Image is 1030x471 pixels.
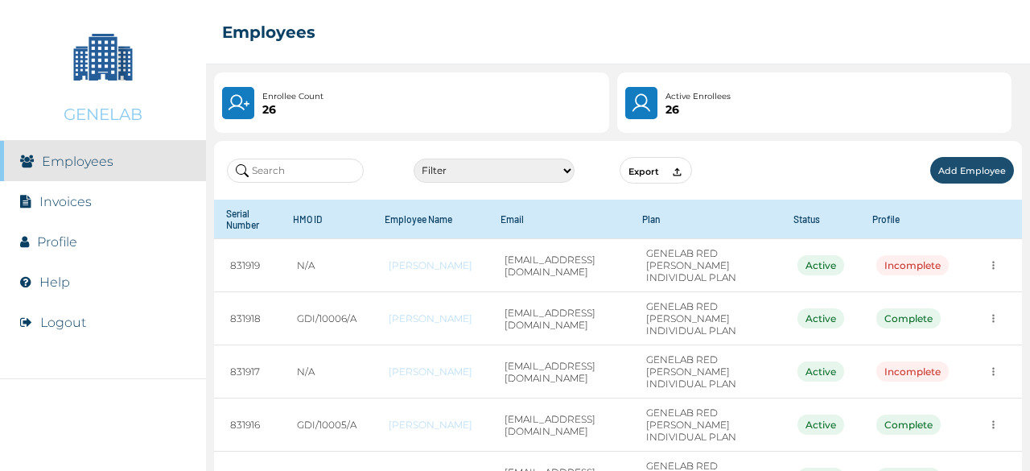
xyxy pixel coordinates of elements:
[488,399,629,452] td: [EMAIL_ADDRESS][DOMAIN_NAME]
[981,359,1006,384] button: more
[630,292,781,345] td: GENELAB RED [PERSON_NAME] INDIVIDUAL PLAN
[630,399,781,452] td: GENELAB RED [PERSON_NAME] INDIVIDUAL PLAN
[262,90,323,103] p: Enrollee Count
[389,259,472,271] a: [PERSON_NAME]
[40,315,86,330] button: Logout
[222,23,315,42] h2: Employees
[488,239,629,292] td: [EMAIL_ADDRESS][DOMAIN_NAME]
[281,239,373,292] td: N/A
[488,292,629,345] td: [EMAIL_ADDRESS][DOMAIN_NAME]
[214,292,281,345] td: 831918
[981,412,1006,437] button: more
[63,16,143,97] img: Company
[630,92,653,114] img: User.4b94733241a7e19f64acd675af8f0752.svg
[39,275,70,290] a: Help
[227,92,249,114] img: UserPlus.219544f25cf47e120833d8d8fc4c9831.svg
[16,431,190,455] img: RelianceHMO's Logo
[281,399,373,452] td: GDI/10005/A
[214,345,281,399] td: 831917
[214,239,281,292] td: 831919
[488,345,629,399] td: [EMAIL_ADDRESS][DOMAIN_NAME]
[665,90,731,103] p: Active Enrollees
[389,366,472,378] a: [PERSON_NAME]
[781,200,860,239] th: Status
[214,399,281,452] td: 831916
[876,255,949,275] div: Incomplete
[389,312,472,324] a: [PERSON_NAME]
[42,154,113,169] a: Employees
[389,419,472,431] a: [PERSON_NAME]
[281,200,373,239] th: HMO ID
[797,415,844,435] div: Active
[488,200,629,239] th: Email
[876,362,949,382] div: Incomplete
[630,239,781,292] td: GENELAB RED [PERSON_NAME] INDIVIDUAL PLAN
[860,200,965,239] th: Profile
[620,157,692,184] button: Export
[281,345,373,399] td: N/A
[665,103,731,116] p: 26
[797,362,844,382] div: Active
[797,255,844,275] div: Active
[214,200,281,239] th: Serial Number
[876,308,941,328] div: Complete
[630,345,781,399] td: GENELAB RED [PERSON_NAME] INDIVIDUAL PLAN
[981,306,1006,331] button: more
[630,200,781,239] th: Plan
[262,103,323,116] p: 26
[930,157,1014,184] button: Add Employee
[373,200,488,239] th: Employee Name
[64,105,142,124] p: GENELAB
[37,234,77,250] a: Profile
[39,194,92,209] a: Invoices
[981,253,1006,278] button: more
[876,415,941,435] div: Complete
[281,292,373,345] td: GDI/10006/A
[797,308,844,328] div: Active
[227,159,364,183] input: Search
